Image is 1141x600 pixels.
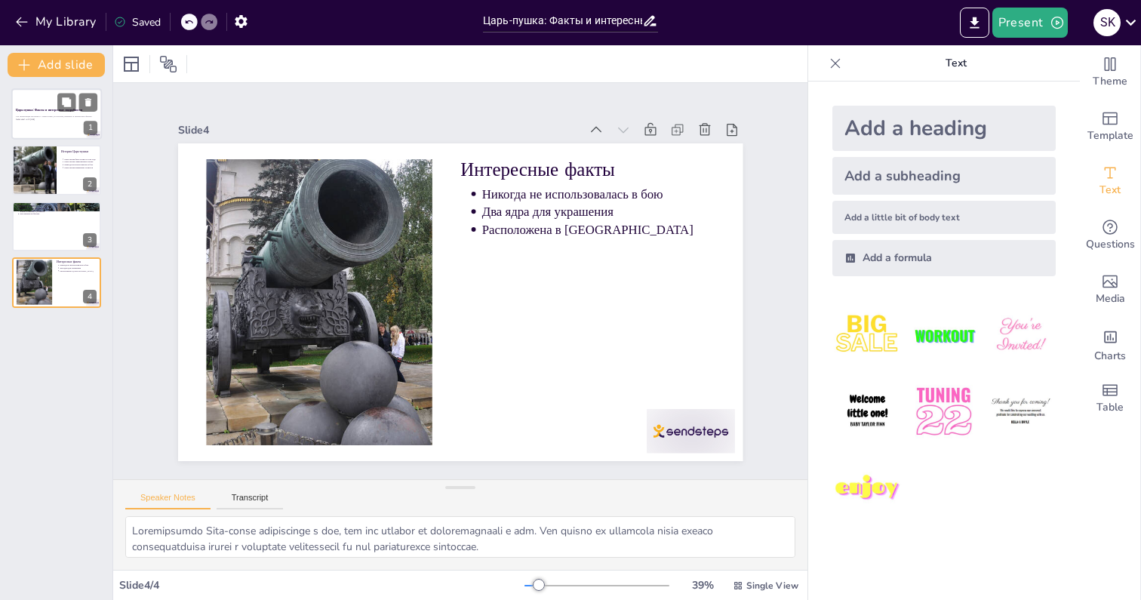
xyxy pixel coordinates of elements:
[64,160,97,163] p: Царь-пушка символизирует мощь
[217,493,284,509] button: Transcript
[1096,291,1125,307] span: Media
[1080,100,1140,154] div: Add ready made slides
[960,8,989,38] button: Export to PowerPoint
[57,260,97,264] p: Интересные факты
[483,10,642,32] input: Insert title
[1080,317,1140,371] div: Add charts and graphs
[992,8,1068,38] button: Present
[20,210,97,213] p: Длина составляет 5,34 метра
[909,300,979,371] img: 2.jpeg
[1094,348,1126,365] span: Charts
[20,207,97,210] p: Вес Царь-пушки более 39 тонн
[832,377,903,447] img: 4.jpeg
[64,163,97,166] p: Никогда не использовалась в бою
[83,290,97,303] div: 4
[1080,371,1140,426] div: Add a table
[60,269,97,272] p: Расположена в [GEOGRAPHIC_DATA]
[125,493,211,509] button: Speaker Notes
[84,122,97,135] div: 1
[60,264,97,267] p: Никогда не использовалась в бою
[83,233,97,247] div: 3
[1096,399,1124,416] span: Table
[847,45,1065,82] p: Text
[83,177,97,191] div: 2
[16,115,97,118] p: Эта презентация расскажет о Царь-пушке, ее истории, размерах и интересных фактах.
[119,52,143,76] div: Layout
[57,93,75,111] button: Duplicate Slide
[832,300,903,371] img: 1.jpeg
[986,377,1056,447] img: 6.jpeg
[517,237,702,405] p: Два ядра для украшения
[1080,208,1140,263] div: Get real-time input from your audience
[119,578,524,592] div: Slide 4 / 4
[79,93,97,111] button: Delete Slide
[1080,45,1140,100] div: Change the overall theme
[64,166,97,169] p: Царь-пушка привлекает туристов
[505,251,690,419] p: Расположена в [GEOGRAPHIC_DATA]
[832,240,1056,276] div: Add a formula
[61,149,97,153] p: История Царь-пушки
[8,53,105,77] button: Add slide
[64,158,97,161] p: Царь-пушка была отлита в 1586 году
[684,578,721,592] div: 39 %
[12,257,101,307] div: 4
[526,189,733,378] p: Интересные факты
[1093,73,1127,90] span: Theme
[125,516,795,558] textarea: Loremipsumdo Sita-conse adipiscinge s doe, tem inc utlabor et doloremagnaali e adm. Ven quisno ex...
[12,202,101,251] div: 3
[114,15,161,29] div: Saved
[159,55,177,73] span: Position
[832,106,1056,151] div: Add a heading
[60,267,97,270] p: Два ядра для украшения
[1093,8,1121,38] button: S K
[1086,236,1135,253] span: Questions
[11,88,102,140] div: 1
[12,145,101,195] div: 2
[1093,9,1121,36] div: S K
[832,201,1056,234] div: Add a little bit of body text
[986,300,1056,371] img: 3.jpeg
[528,224,713,392] p: Никогда не использовалась в бою
[17,204,97,208] p: Размеры и вес
[746,580,798,592] span: Single View
[832,157,1056,195] div: Add a subheading
[1087,128,1133,144] span: Template
[16,118,97,121] p: Generated with [URL]
[20,213,97,216] p: Изготовлена из бронзы
[909,377,979,447] img: 5.jpeg
[11,10,103,34] button: My Library
[16,108,82,112] strong: Царь-пушка: Факты и интересные подробности
[832,454,903,524] img: 7.jpeg
[1099,182,1121,198] span: Text
[1080,154,1140,208] div: Add text boxes
[1080,263,1140,317] div: Add images, graphics, shapes or video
